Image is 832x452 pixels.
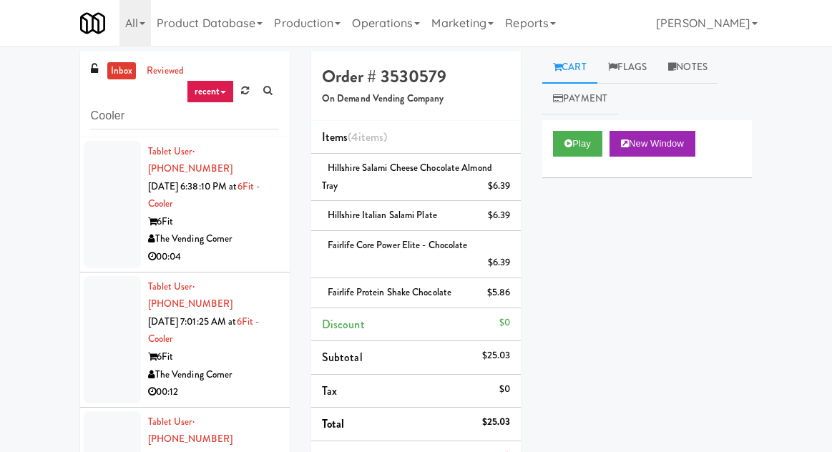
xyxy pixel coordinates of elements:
a: Notes [657,51,718,84]
a: Payment [542,83,618,115]
div: $0 [499,380,510,398]
a: recent [187,80,234,103]
ng-pluralize: items [358,129,384,145]
h4: Order # 3530579 [322,67,510,86]
li: Tablet User· [PHONE_NUMBER][DATE] 7:01:25 AM at6Fit - Cooler6FitThe Vending Corner00:12 [80,272,290,408]
input: Search vision orders [91,103,279,129]
span: Tax [322,383,337,399]
span: (4 ) [348,129,387,145]
span: Discount [322,316,365,333]
div: 6Fit [148,348,279,366]
h5: On Demand Vending Company [322,94,510,104]
span: Hillshire Italian Salami Plate [328,208,437,222]
span: Fairlife Protein Shake Chocolate [328,285,451,299]
span: [DATE] 7:01:25 AM at [148,315,237,328]
div: The Vending Corner [148,230,279,248]
div: $25.03 [482,413,511,431]
a: reviewed [143,62,187,80]
span: Subtotal [322,349,363,365]
li: Tablet User· [PHONE_NUMBER][DATE] 6:38:10 PM at6Fit - Cooler6FitThe Vending Corner00:04 [80,137,290,272]
div: $25.03 [482,347,511,365]
div: 00:12 [148,383,279,401]
button: New Window [610,131,695,157]
a: Cart [542,51,597,84]
span: Items [322,129,387,145]
button: Play [553,131,602,157]
span: Fairlife Core Power Elite - Chocolate [328,238,468,252]
a: inbox [107,62,137,80]
div: The Vending Corner [148,366,279,384]
a: Tablet User· [PHONE_NUMBER] [148,280,233,311]
span: Total [322,416,345,432]
span: Hillshire Salami Cheese Chocolate Almond Tray [322,161,492,192]
div: $0 [499,314,510,332]
a: Tablet User· [PHONE_NUMBER] [148,415,233,446]
div: $6.39 [488,254,511,272]
div: 6Fit [148,213,279,231]
div: $6.39 [488,207,511,225]
a: Flags [597,51,658,84]
div: $6.39 [488,177,511,195]
span: [DATE] 6:38:10 PM at [148,180,238,193]
div: 00:04 [148,248,279,266]
a: Tablet User· [PHONE_NUMBER] [148,144,233,176]
img: Micromart [80,11,105,36]
div: $5.86 [487,284,511,302]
